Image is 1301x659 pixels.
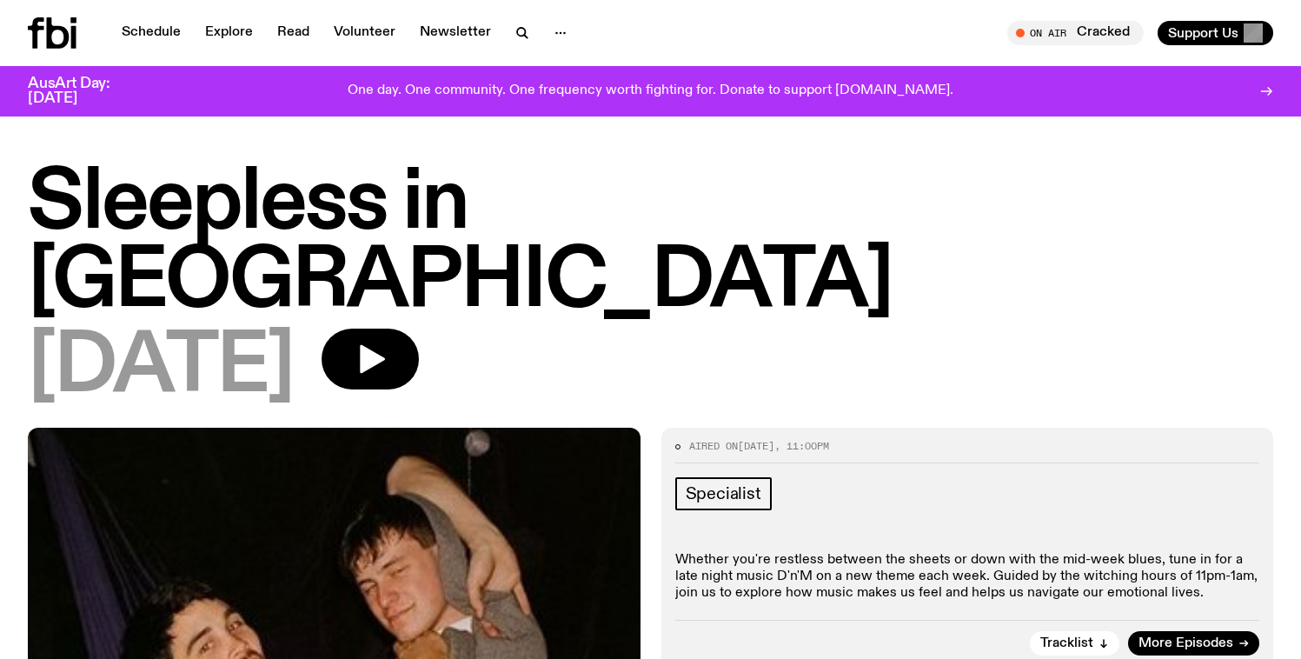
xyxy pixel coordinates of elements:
p: One day. One community. One frequency worth fighting for. Donate to support [DOMAIN_NAME]. [348,83,953,99]
a: Read [267,21,320,45]
span: Specialist [686,484,761,503]
span: Support Us [1168,25,1238,41]
span: Tracklist [1040,637,1093,650]
a: Schedule [111,21,191,45]
span: , 11:00pm [774,439,829,453]
button: On AirCracked [1007,21,1144,45]
button: Tracklist [1030,631,1119,656]
span: Aired on [689,439,738,453]
span: [DATE] [28,329,294,407]
a: Explore [195,21,263,45]
h3: AusArt Day: [DATE] [28,77,139,106]
h1: Sleepless in [GEOGRAPHIC_DATA] [28,165,1273,322]
a: More Episodes [1128,631,1259,656]
button: Support Us [1158,21,1273,45]
span: More Episodes [1138,637,1233,650]
a: Volunteer [323,21,406,45]
p: Whether you're restless between the sheets or down with the mid-week blues, tune in for a late ni... [675,552,1260,602]
span: [DATE] [738,439,774,453]
a: Specialist [675,477,772,510]
a: Newsletter [409,21,501,45]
